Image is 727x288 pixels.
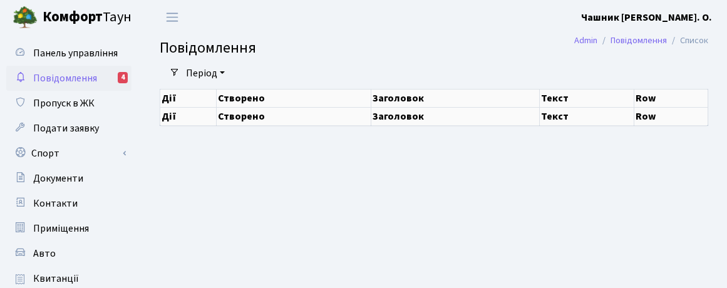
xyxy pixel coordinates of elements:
span: Документи [33,172,83,185]
a: Спорт [6,141,131,166]
th: Текст [539,89,634,107]
span: Квитанції [33,272,79,285]
span: Контакти [33,197,78,210]
th: Текст [539,107,634,125]
a: Документи [6,166,131,191]
a: Повідомлення4 [6,66,131,91]
th: Row [634,107,708,125]
div: 4 [118,72,128,83]
span: Приміщення [33,222,89,235]
a: Подати заявку [6,116,131,141]
a: Контакти [6,191,131,216]
th: Заголовок [371,89,540,107]
a: Чашник [PERSON_NAME]. О. [581,10,712,25]
img: logo.png [13,5,38,30]
th: Дії [160,89,217,107]
b: Комфорт [43,7,103,27]
a: Пропуск в ЖК [6,91,131,116]
th: Дії [160,107,217,125]
button: Переключити навігацію [157,7,188,28]
span: Таун [43,7,131,28]
a: Панель управління [6,41,131,66]
span: Авто [33,247,56,260]
span: Пропуск в ЖК [33,96,95,110]
a: Авто [6,241,131,266]
a: Admin [574,34,597,47]
b: Чашник [PERSON_NAME]. О. [581,11,712,24]
span: Панель управління [33,46,118,60]
nav: breadcrumb [555,28,727,54]
span: Подати заявку [33,121,99,135]
th: Заголовок [371,107,540,125]
th: Створено [216,107,371,125]
th: Створено [216,89,371,107]
span: Повідомлення [33,71,97,85]
span: Повідомлення [160,37,256,59]
th: Row [634,89,708,107]
li: Список [667,34,708,48]
a: Повідомлення [611,34,667,47]
a: Період [181,63,230,84]
a: Приміщення [6,216,131,241]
